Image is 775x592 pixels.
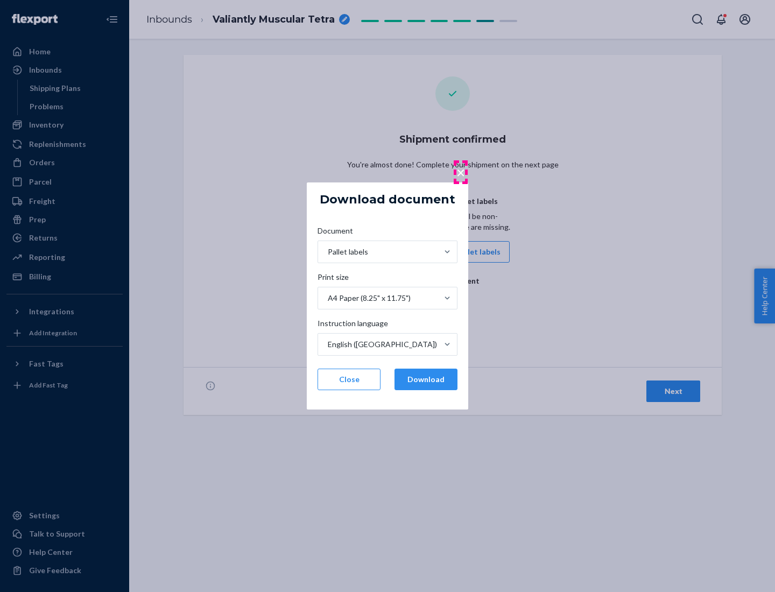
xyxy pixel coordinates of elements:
span: Print size [318,272,349,287]
input: Print sizeA4 Paper (8.25" x 11.75") [327,293,328,304]
span: Document [318,225,353,241]
div: Pallet labels [328,246,368,257]
div: English ([GEOGRAPHIC_DATA]) [328,339,437,350]
button: Download [394,369,457,390]
input: Instruction languageEnglish ([GEOGRAPHIC_DATA]) [327,339,328,350]
input: DocumentPallet labels [327,246,328,257]
span: × [456,163,465,181]
div: A4 Paper (8.25" x 11.75") [328,293,411,304]
button: Close [318,369,381,390]
span: Instruction language [318,318,388,333]
h5: Download document [320,193,455,206]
